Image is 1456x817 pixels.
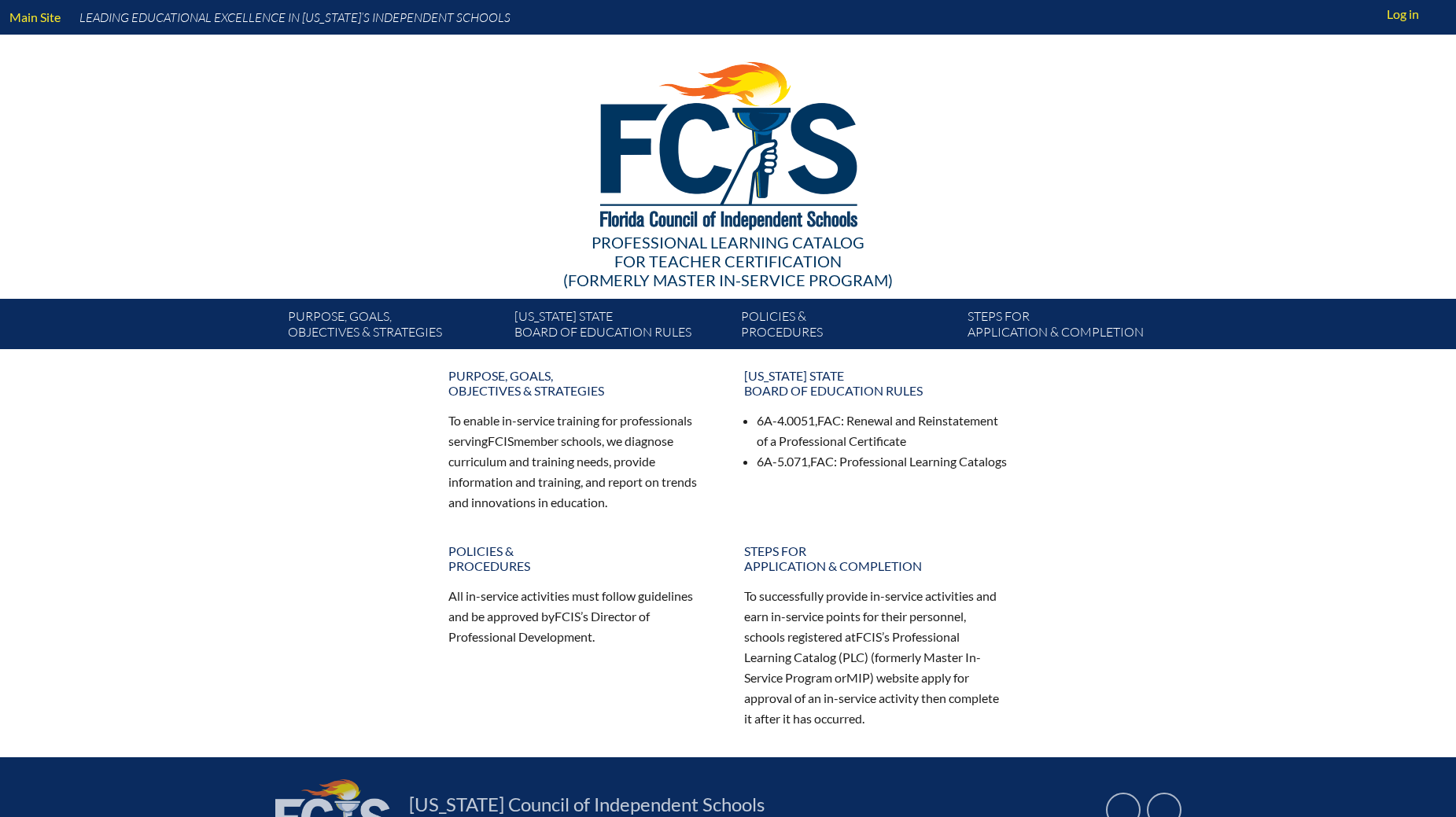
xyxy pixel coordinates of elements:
span: FCIS [856,629,882,644]
span: Log in [1387,5,1419,24]
li: 6A-4.0051, : Renewal and Reinstatement of a Professional Certificate [757,410,1008,451]
a: Policies &Procedures [439,537,722,580]
a: Policies &Procedures [735,305,961,349]
span: FAC [817,413,841,428]
a: Steps forapplication & completion [735,537,1018,580]
a: Main Site [3,6,67,28]
a: Purpose, goals,objectives & strategies [439,362,722,404]
p: All in-service activities must follow guidelines and be approved by ’s Director of Professional D... [448,586,713,647]
a: [US_STATE] StateBoard of Education rules [735,362,1018,404]
p: To enable in-service training for professionals serving member schools, we diagnose curriculum an... [448,410,713,512]
span: FCIS [488,433,514,448]
div: Professional Learning Catalog (formerly Master In-service Program) [275,233,1181,289]
a: Purpose, goals,objectives & strategies [282,305,508,349]
span: MIP [846,670,870,685]
span: PLC [842,650,864,664]
a: Steps forapplication & completion [961,305,1188,349]
img: FCISlogo221.eps [566,35,890,249]
a: [US_STATE] Council of Independent Schools [403,792,771,817]
span: FAC [810,454,834,469]
span: for Teacher Certification [614,252,842,270]
li: 6A-5.071, : Professional Learning Catalogs [757,451,1008,472]
p: To successfully provide in-service activities and earn in-service points for their personnel, sch... [744,586,1008,728]
span: FCIS [555,609,581,624]
a: [US_STATE] StateBoard of Education rules [508,305,735,349]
